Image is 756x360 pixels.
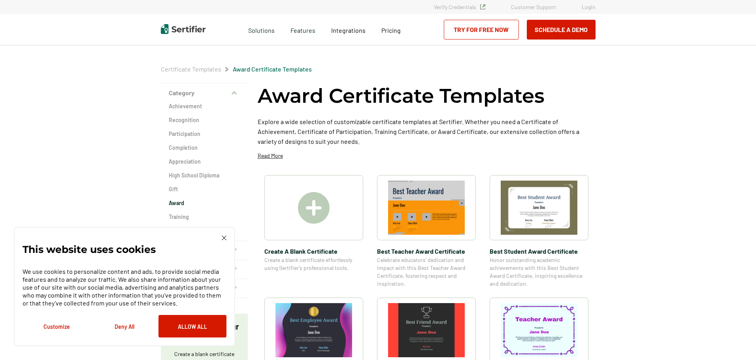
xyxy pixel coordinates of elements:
img: Best Teacher Award Certificate​ [388,181,465,235]
a: Completion [169,144,240,152]
span: Solutions [248,25,275,34]
img: Sertifier | Digital Credentialing Platform [161,24,205,34]
a: Best Teacher Award Certificate​Best Teacher Award Certificate​Celebrate educators’ dedication and... [377,175,476,288]
button: Schedule a Demo [527,20,596,40]
a: Award [169,199,240,207]
a: Participation [169,130,240,138]
a: High School Diploma [169,172,240,179]
button: Deny All [90,315,158,337]
span: Celebrate educators’ dedication and impact with this Best Teacher Award Certificate, fostering re... [377,256,476,288]
button: Customize [23,315,90,337]
img: Teacher Award Certificate [501,303,577,357]
a: Integrations [331,25,366,34]
p: This website uses cookies [23,245,156,253]
a: Achievement [169,102,240,110]
div: Breadcrumb [161,65,312,73]
button: Category [161,83,248,102]
span: Features [290,25,315,34]
img: Best Friend Award Certificate​ [388,303,465,357]
span: Create A Blank Certificate [264,246,363,256]
h1: Award Certificate Templates [258,83,545,109]
div: Category [161,102,248,241]
a: Training [169,213,240,221]
a: Appreciation [169,158,240,166]
span: Create a blank certificate effortlessly using Sertifier’s professional tools. [264,256,363,272]
a: Customer Support [511,4,556,10]
a: Award Certificate Templates [233,65,312,73]
img: Verified [480,4,485,9]
a: Gift [169,185,240,193]
a: Certificate Templates [161,65,221,73]
span: Integrations [331,26,366,34]
p: We use cookies to personalize content and ads, to provide social media features and to analyze ou... [23,268,226,307]
img: Best Employee Award certificate​ [275,303,352,357]
img: Create A Blank Certificate [298,192,330,224]
img: Best Student Award Certificate​ [501,181,577,235]
p: Read More [258,152,283,160]
a: Try for Free Now [444,20,519,40]
span: Pricing [381,26,401,34]
span: Best Student Award Certificate​ [490,246,588,256]
a: Recognition [169,116,240,124]
button: Allow All [158,315,226,337]
a: Best Student Award Certificate​Best Student Award Certificate​Honor outstanding academic achievem... [490,175,588,288]
a: Pricing [381,25,401,34]
a: Verify Credentials [434,4,485,10]
span: Honor outstanding academic achievements with this Best Student Award Certificate, inspiring excel... [490,256,588,288]
span: Best Teacher Award Certificate​ [377,246,476,256]
iframe: Chat Widget [716,322,756,360]
a: Login [582,4,596,10]
img: Cookie Popup Close [222,236,226,240]
p: Explore a wide selection of customizable certificate templates at Sertifier. Whether you need a C... [258,117,596,146]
